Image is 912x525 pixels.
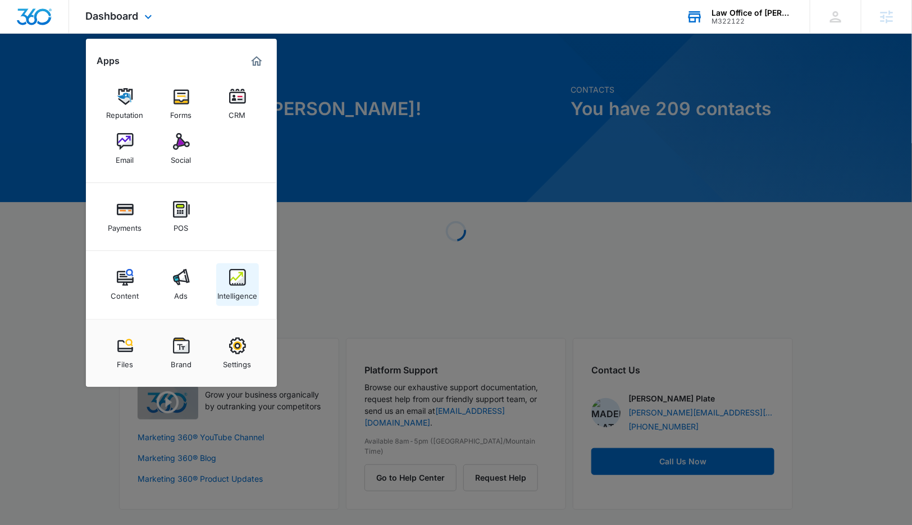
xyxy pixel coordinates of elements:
a: Settings [216,332,259,375]
h2: Apps [97,56,120,66]
a: Payments [104,195,147,238]
a: POS [160,195,203,238]
a: Intelligence [216,263,259,306]
a: Reputation [104,83,147,125]
div: Ads [175,286,188,300]
div: Forms [171,105,192,120]
a: Email [104,127,147,170]
div: POS [174,218,189,232]
div: account id [712,17,794,25]
a: Forms [160,83,203,125]
a: CRM [216,83,259,125]
div: Files [117,354,133,369]
div: Settings [224,354,252,369]
a: Ads [160,263,203,306]
div: Email [116,150,134,165]
span: Dashboard [86,10,139,22]
div: Payments [108,218,142,232]
div: Intelligence [217,286,257,300]
div: Brand [171,354,191,369]
a: Brand [160,332,203,375]
a: Social [160,127,203,170]
a: Content [104,263,147,306]
a: Files [104,332,147,375]
div: Reputation [107,105,144,120]
div: Content [111,286,139,300]
a: Marketing 360® Dashboard [248,52,266,70]
div: Social [171,150,191,165]
div: CRM [229,105,246,120]
div: account name [712,8,794,17]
